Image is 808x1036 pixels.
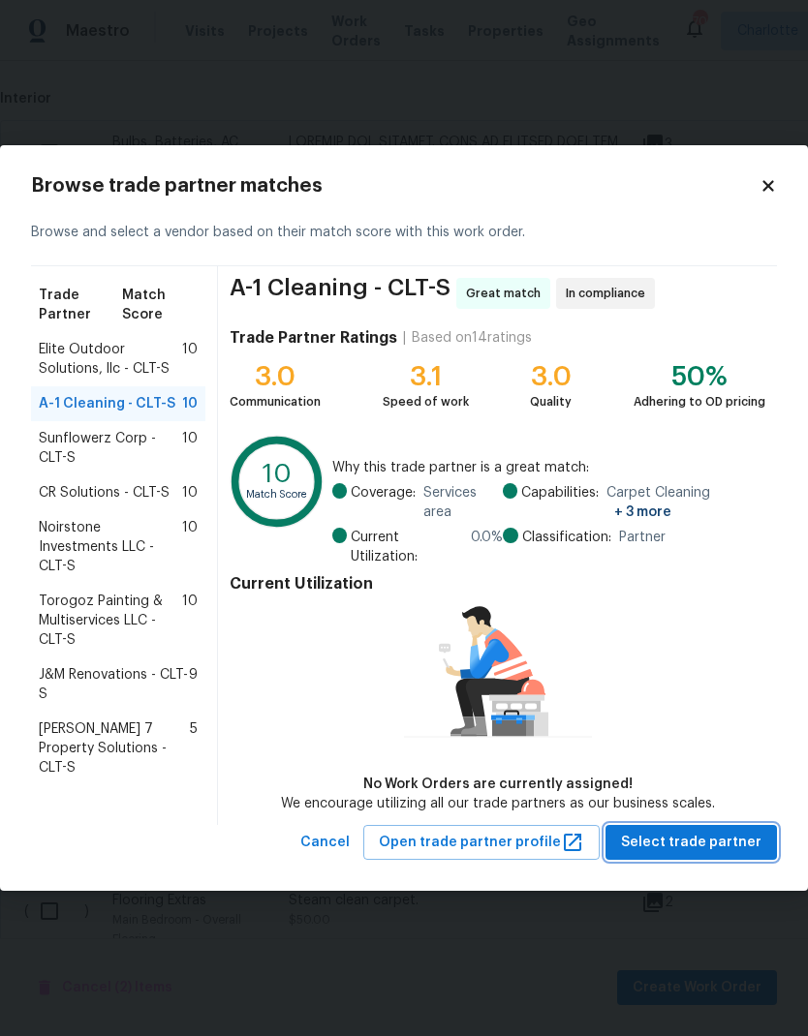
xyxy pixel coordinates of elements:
span: 10 [182,429,198,468]
span: 10 [182,394,198,413]
text: Match Score [246,489,308,500]
span: 10 [182,518,198,576]
span: Open trade partner profile [379,831,584,855]
button: Cancel [293,825,357,861]
div: Based on 14 ratings [412,328,532,348]
span: Why this trade partner is a great match: [332,458,765,477]
span: A-1 Cleaning - CLT-S [230,278,451,309]
span: Sunflowerz Corp - CLT-S [39,429,182,468]
h2: Browse trade partner matches [31,176,760,196]
div: We encourage utilizing all our trade partners as our business scales. [281,794,715,813]
text: 10 [263,460,292,486]
span: Services area [423,483,504,522]
span: Carpet Cleaning [606,483,765,522]
div: 50% [634,367,765,386]
span: Current Utilization: [351,528,463,566]
span: CR Solutions - CLT-S [39,483,170,503]
div: Adhering to OD pricing [634,392,765,411]
div: Communication [230,392,321,411]
div: 3.0 [530,367,572,386]
span: 10 [182,340,198,379]
span: Match Score [122,286,198,324]
span: J&M Renovations - CLT-S [39,665,189,704]
span: Torogoz Painting & Multiservices LLC - CLT-S [39,592,182,650]
span: 0.0 % [471,528,503,566]
div: 3.0 [230,367,321,386]
span: 9 [189,665,198,704]
span: 10 [182,592,198,650]
button: Select trade partner [606,825,777,861]
h4: Current Utilization [230,574,765,594]
button: Open trade partner profile [363,825,600,861]
div: | [397,328,412,348]
div: Browse and select a vendor based on their match score with this work order. [31,199,777,266]
span: In compliance [566,284,653,303]
span: Select trade partner [621,831,761,855]
span: Classification: [522,528,611,547]
span: Trade Partner [39,286,122,324]
div: Quality [530,392,572,411]
div: Speed of work [383,392,469,411]
span: 5 [190,719,198,777]
div: 3.1 [383,367,469,386]
span: 10 [182,483,198,503]
span: + 3 more [614,505,671,519]
span: Coverage: [351,483,416,522]
span: Cancel [300,831,350,855]
span: Noirstone Investments LLC - CLT-S [39,518,182,576]
span: Capabilities: [521,483,599,522]
span: A-1 Cleaning - CLT-S [39,394,175,413]
span: Partner [619,528,666,547]
span: [PERSON_NAME] 7 Property Solutions - CLT-S [39,719,190,777]
div: No Work Orders are currently assigned! [281,775,715,794]
h4: Trade Partner Ratings [230,328,397,348]
span: Elite Outdoor Solutions, llc - CLT-S [39,340,182,379]
span: Great match [466,284,548,303]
